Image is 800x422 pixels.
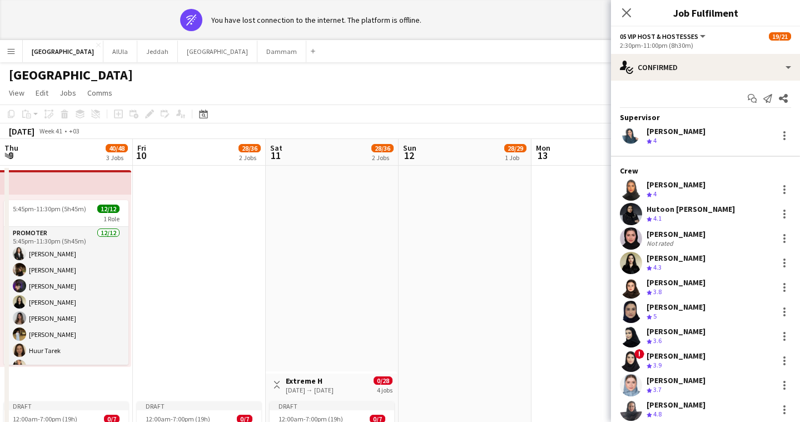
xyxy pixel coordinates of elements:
[103,215,120,223] span: 1 Role
[37,127,64,135] span: Week 41
[9,126,34,137] div: [DATE]
[371,144,394,152] span: 28/36
[372,153,393,162] div: 2 Jobs
[647,326,705,336] div: [PERSON_NAME]
[9,67,133,83] h1: [GEOGRAPHIC_DATA]
[36,88,48,98] span: Edit
[59,88,76,98] span: Jobs
[769,32,791,41] span: 19/21
[653,136,657,145] span: 4
[536,143,550,153] span: Mon
[9,88,24,98] span: View
[377,385,392,394] div: 4 jobs
[647,126,705,136] div: [PERSON_NAME]
[4,401,128,410] div: Draft
[23,41,103,62] button: [GEOGRAPHIC_DATA]
[653,263,662,271] span: 4.3
[270,401,394,410] div: Draft
[106,144,128,152] span: 40/48
[269,149,282,162] span: 11
[653,214,662,222] span: 4.1
[374,376,392,385] span: 0/28
[634,349,644,359] span: !
[106,153,127,162] div: 3 Jobs
[647,375,705,385] div: [PERSON_NAME]
[647,204,735,214] div: Hutoon [PERSON_NAME]
[178,41,257,62] button: [GEOGRAPHIC_DATA]
[286,386,334,394] div: [DATE] → [DATE]
[4,200,128,365] app-job-card: 5:45pm-11:30pm (5h45m)12/121 RolePromoter12/125:45pm-11:30pm (5h45m)[PERSON_NAME][PERSON_NAME][PE...
[611,54,800,81] div: Confirmed
[653,410,662,418] span: 4.8
[620,32,707,41] button: 05 VIP Host & Hostesses
[4,143,18,153] span: Thu
[239,153,260,162] div: 2 Jobs
[83,86,117,100] a: Comms
[137,143,146,153] span: Fri
[103,41,137,62] button: AlUla
[647,302,705,312] div: [PERSON_NAME]
[401,149,416,162] span: 12
[257,41,306,62] button: Dammam
[653,385,662,394] span: 3.7
[3,149,18,162] span: 9
[97,205,120,213] span: 12/12
[611,6,800,20] h3: Job Fulfilment
[505,153,526,162] div: 1 Job
[504,144,526,152] span: 28/29
[403,143,416,153] span: Sun
[55,86,81,100] a: Jobs
[653,361,662,369] span: 3.9
[286,376,334,386] h3: Extreme H
[647,229,705,239] div: [PERSON_NAME]
[647,239,675,247] div: Not rated
[534,149,550,162] span: 13
[13,205,86,213] span: 5:45pm-11:30pm (5h45m)
[653,336,662,345] span: 3.6
[647,400,705,410] div: [PERSON_NAME]
[238,144,261,152] span: 28/36
[69,127,79,135] div: +03
[620,41,791,49] div: 2:30pm-11:00pm (8h30m)
[653,190,657,198] span: 4
[647,351,705,361] div: [PERSON_NAME]
[611,112,800,122] div: Supervisor
[620,32,698,41] span: 05 VIP Host & Hostesses
[653,287,662,296] span: 3.8
[653,312,657,320] span: 5
[270,143,282,153] span: Sat
[611,166,800,176] div: Crew
[137,401,261,410] div: Draft
[211,15,421,25] div: You have lost connection to the internet. The platform is offline.
[647,180,705,190] div: [PERSON_NAME]
[4,86,29,100] a: View
[647,277,705,287] div: [PERSON_NAME]
[647,253,705,263] div: [PERSON_NAME]
[87,88,112,98] span: Comms
[136,149,146,162] span: 10
[137,41,178,62] button: Jeddah
[31,86,53,100] a: Edit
